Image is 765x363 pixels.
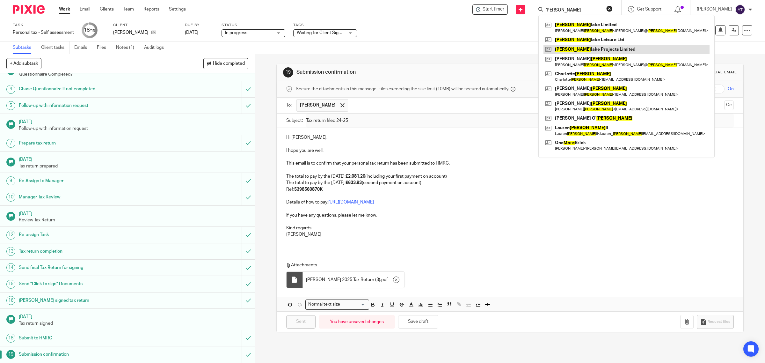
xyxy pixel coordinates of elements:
a: Audit logs [144,41,169,54]
h1: Follow-up with information request [19,101,163,110]
div: Manual email [705,70,737,75]
a: Work [59,6,70,12]
h1: Re-assign Task [19,230,163,240]
h1: Tax return completion [19,247,163,256]
span: [PERSON_NAME] 2025 Tax Return (3) [306,277,380,283]
h1: [DATE] [19,312,248,320]
p: I hope you are well, [286,147,734,154]
h1: [DATE] [19,209,248,217]
button: Save draft [398,315,438,329]
h1: Send "Click to sign" Documents [19,279,163,289]
a: Clients [100,6,114,12]
strong: 5398560870K [294,187,323,192]
div: 16 [6,296,15,305]
h1: Submit to HMRC [19,333,163,343]
label: To: [286,102,293,108]
div: 19 [283,67,293,78]
p: This email is to confirm that your personal tax return has been submitted to HMRC. [286,160,734,167]
p: [PERSON_NAME] [113,29,148,36]
p: [PERSON_NAME] [697,6,732,12]
h1: Prepare tax return [19,138,163,148]
button: Clear [606,5,613,12]
h1: [DATE] [19,117,248,125]
span: On [728,86,734,92]
h1: Submission confirmation [296,69,523,76]
span: Start timer [483,6,504,13]
h1: [DATE] [19,155,248,163]
label: Subject: [286,117,303,124]
a: Files [97,41,111,54]
span: Secure the attachments in this message. Files exceeding the size limit (10MB) will be secured aut... [296,86,509,92]
div: 9 [6,176,15,185]
a: Subtasks [13,41,36,54]
p: [PERSON_NAME] [286,231,734,238]
span: Request files [708,319,730,324]
span: Hide completed [213,61,245,66]
p: Details of how to pay: [286,199,734,205]
div: 14 [6,263,15,272]
div: 12 [6,231,15,240]
span: Waiting for Client Signature [297,31,352,35]
img: Pixie [13,5,45,14]
div: 4 [6,85,15,94]
h1: Re-Assign to Manager [19,176,163,186]
a: Team [123,6,134,12]
label: Client [113,23,177,28]
div: Jane Moore - Personal tax - Self assessment [472,4,508,15]
button: + Add subtask [6,58,41,69]
div: Personal tax - Self assessment [13,29,74,36]
p: The total to pay by the [DATE]: (second payment on account) [286,180,734,186]
div: 5 [6,101,15,110]
div: 13 [6,247,15,256]
h1: Manager Tax Review [19,192,163,202]
span: [PERSON_NAME] [300,102,336,108]
p: The total to pay by the [DATE]: (Including your first payment on account) [286,173,734,180]
a: Notes (1) [116,41,139,54]
input: Search for option [342,301,365,308]
div: . [303,272,404,288]
small: /19 [90,29,95,32]
div: You have unsaved changes [319,315,395,329]
span: Get Support [637,7,661,11]
div: 7 [6,139,15,148]
a: Client tasks [41,41,69,54]
strong: £2,081.20 [346,174,365,179]
p: If you have any questions, please let me know. [286,212,734,219]
div: Search for option [305,300,369,309]
a: Settings [169,6,186,12]
span: [DATE] [185,30,198,35]
strong: £633.93 [346,181,362,185]
input: Search [545,8,602,13]
p: Ref: [286,186,734,193]
a: Reports [143,6,159,12]
label: Status [222,23,285,28]
div: 18 [6,334,15,343]
h1: Submission confirmation [19,350,163,359]
p: Hi [PERSON_NAME], [286,134,734,141]
label: Due by [185,23,214,28]
p: Tax return prepared [19,163,248,169]
a: Email [80,6,90,12]
input: Sent [286,315,316,329]
label: Tags [293,23,357,28]
h1: Chase Questionnaire if not completed [19,84,163,94]
h1: Send final Tax Return for signing [19,263,163,272]
button: Hide completed [203,58,248,69]
img: svg%3E [735,4,745,15]
h1: [PERSON_NAME] signed tax return [19,296,163,305]
p: Tax return signed [19,320,248,327]
a: [URL][DOMAIN_NAME] [328,200,374,204]
span: In progress [225,31,247,35]
p: Questionnaire Completed? [19,71,248,78]
a: Emails [74,41,92,54]
button: Request files [697,315,734,329]
span: Normal text size [307,301,342,308]
button: Cc [724,100,734,110]
p: Review Tax Return [19,217,248,223]
div: 15 [6,280,15,289]
div: 18 [84,26,95,34]
div: 19 [6,350,15,359]
p: Attachments [286,262,714,268]
p: Kind regards [286,225,734,231]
